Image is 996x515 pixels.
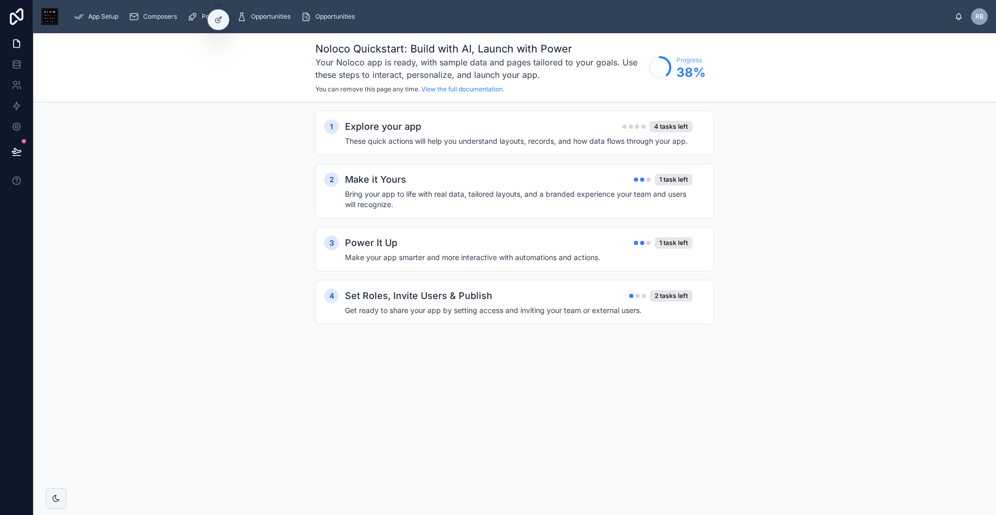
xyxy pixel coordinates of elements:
span: Progress [676,56,706,64]
a: Opportunities [298,7,362,26]
a: View the full documentation. [421,85,504,93]
h3: Your Noloco app is ready, with sample data and pages tailored to your goals. Use these steps to i... [315,56,643,81]
a: App Setup [71,7,126,26]
span: You can remove this page any time. [315,85,420,93]
a: Composers [126,7,184,26]
span: Composers [143,12,177,21]
img: App logo [41,8,58,25]
span: Opportunities [251,12,290,21]
span: Projects [202,12,226,21]
a: Projects [184,7,233,26]
div: scrollable content [66,5,955,28]
span: Opportunities [315,12,355,21]
a: Opportunities [233,7,298,26]
h1: Noloco Quickstart: Build with AI, Launch with Power [315,42,643,56]
span: App Setup [88,12,118,21]
span: 38 % [676,64,706,81]
span: RB [975,12,984,21]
